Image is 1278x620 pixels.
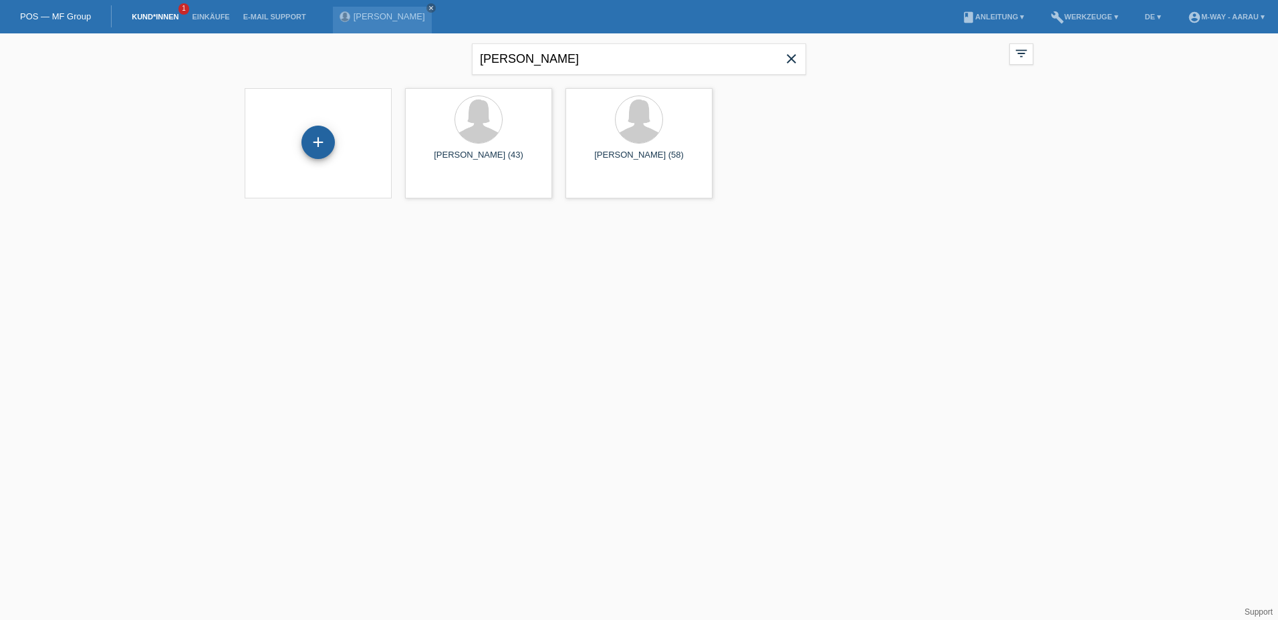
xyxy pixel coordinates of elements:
a: [PERSON_NAME] [354,11,425,21]
a: account_circlem-way - Aarau ▾ [1181,13,1271,21]
a: Support [1245,607,1273,617]
a: E-Mail Support [237,13,313,21]
a: close [426,3,436,13]
div: [PERSON_NAME] (58) [576,150,702,171]
a: Einkäufe [185,13,236,21]
i: book [962,11,975,24]
i: account_circle [1188,11,1201,24]
a: bookAnleitung ▾ [955,13,1031,21]
i: filter_list [1014,46,1029,61]
i: close [783,51,799,67]
a: buildWerkzeuge ▾ [1044,13,1125,21]
i: build [1051,11,1064,24]
a: POS — MF Group [20,11,91,21]
div: [PERSON_NAME] (43) [416,150,541,171]
input: Suche... [472,43,806,75]
span: 1 [178,3,189,15]
div: Kund*in hinzufügen [302,131,334,154]
a: Kund*innen [125,13,185,21]
i: close [428,5,434,11]
a: DE ▾ [1138,13,1168,21]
